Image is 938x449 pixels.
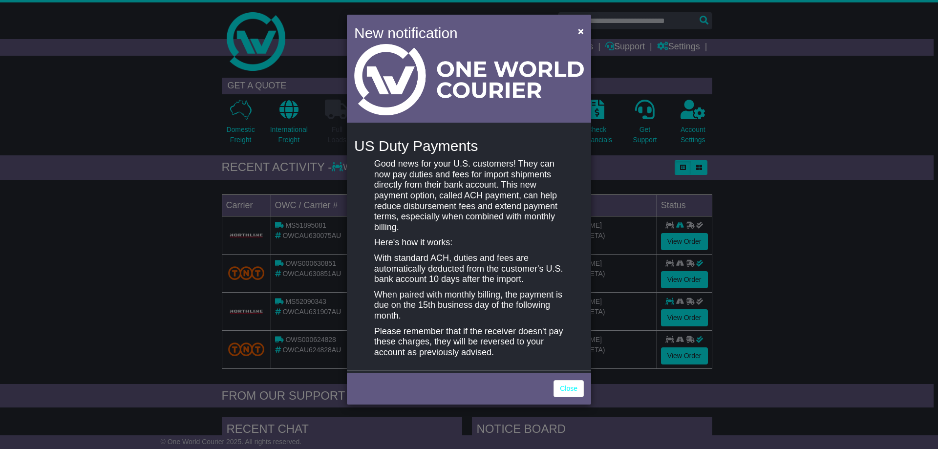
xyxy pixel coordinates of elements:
[354,44,584,115] img: Light
[374,237,564,248] p: Here's how it works:
[374,290,564,321] p: When paired with monthly billing, the payment is due on the 15th business day of the following mo...
[374,159,564,233] p: Good news for your U.S. customers! They can now pay duties and fees for import shipments directly...
[374,326,564,358] p: Please remember that if the receiver doesn't pay these charges, they will be reversed to your acc...
[554,380,584,397] a: Close
[573,21,589,41] button: Close
[354,138,584,154] h4: US Duty Payments
[374,253,564,285] p: With standard ACH, duties and fees are automatically deducted from the customer's U.S. bank accou...
[354,22,564,44] h4: New notification
[578,25,584,37] span: ×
